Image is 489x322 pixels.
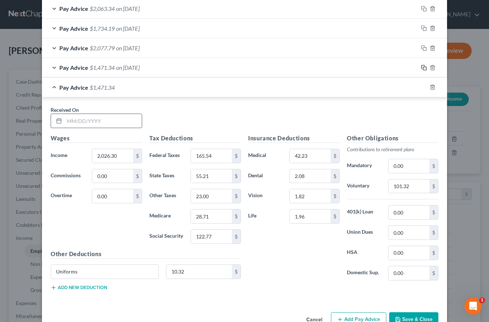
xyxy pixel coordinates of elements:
label: Social Security [146,229,187,244]
span: 1 [479,297,485,303]
div: $ [331,209,339,223]
label: 401(k) Loan [343,205,384,220]
div: $ [429,246,438,260]
input: 0.00 [92,189,133,203]
label: HSA [343,246,384,260]
iframe: Intercom live chat [464,297,482,315]
div: $ [232,169,241,183]
input: 0.00 [191,230,232,243]
h5: Insurance Deductions [248,134,340,143]
input: 0.00 [191,209,232,223]
div: $ [331,149,339,163]
span: $1,471.34 [90,84,115,91]
div: $ [232,230,241,243]
span: Income [51,152,67,158]
label: Commissions [47,169,88,183]
div: $ [429,226,438,240]
input: 0.00 [92,149,133,163]
input: 0.00 [388,246,429,260]
div: $ [232,149,241,163]
div: $ [429,179,438,193]
input: 0.00 [388,179,429,193]
div: $ [429,206,438,219]
label: Life [244,209,286,224]
label: Voluntary [343,179,384,194]
span: $1,471.34 [90,64,115,71]
button: Add new deduction [51,285,107,291]
input: MM/DD/YYYY [64,114,142,128]
input: 0.00 [191,189,232,203]
label: Vision [244,189,286,203]
label: State Taxes [146,169,187,183]
input: 0.00 [290,209,331,223]
input: 0.00 [191,169,232,183]
input: 0.00 [290,149,331,163]
div: $ [232,189,241,203]
span: on [DATE] [116,64,140,71]
span: Pay Advice [59,84,88,91]
div: $ [232,209,241,223]
div: $ [133,189,142,203]
p: Contributions to retirement plans [347,146,438,153]
span: Pay Advice [59,25,88,32]
input: Specify... [51,265,158,279]
input: 0.00 [388,206,429,219]
label: Medical [244,149,286,163]
input: 0.00 [166,265,232,279]
div: $ [232,265,241,279]
div: $ [133,169,142,183]
input: 0.00 [388,159,429,173]
input: 0.00 [388,266,429,280]
label: Union Dues [343,225,384,240]
h5: Other Obligations [347,134,438,143]
span: Pay Advice [59,5,88,12]
h5: Other Deductions [51,250,241,259]
label: Mandatory [343,159,384,173]
input: 0.00 [290,189,331,203]
input: 0.00 [290,169,331,183]
span: on [DATE] [116,25,140,32]
span: $1,734.19 [90,25,115,32]
span: $2,077.79 [90,45,115,51]
div: $ [429,266,438,280]
label: Domestic Sup. [343,266,384,280]
input: 0.00 [388,226,429,240]
div: $ [133,149,142,163]
span: Pay Advice [59,64,88,71]
span: on [DATE] [116,45,140,51]
label: Medicare [146,209,187,224]
label: Dental [244,169,286,183]
label: Overtime [47,189,88,203]
div: $ [331,169,339,183]
label: Federal Taxes [146,149,187,163]
input: 0.00 [191,149,232,163]
span: on [DATE] [116,5,140,12]
span: Pay Advice [59,45,88,51]
span: $2,063.34 [90,5,115,12]
div: $ [331,189,339,203]
label: Other Taxes [146,189,187,203]
h5: Wages [51,134,142,143]
span: Received On [51,107,79,113]
div: $ [429,159,438,173]
h5: Tax Deductions [149,134,241,143]
input: 0.00 [92,169,133,183]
